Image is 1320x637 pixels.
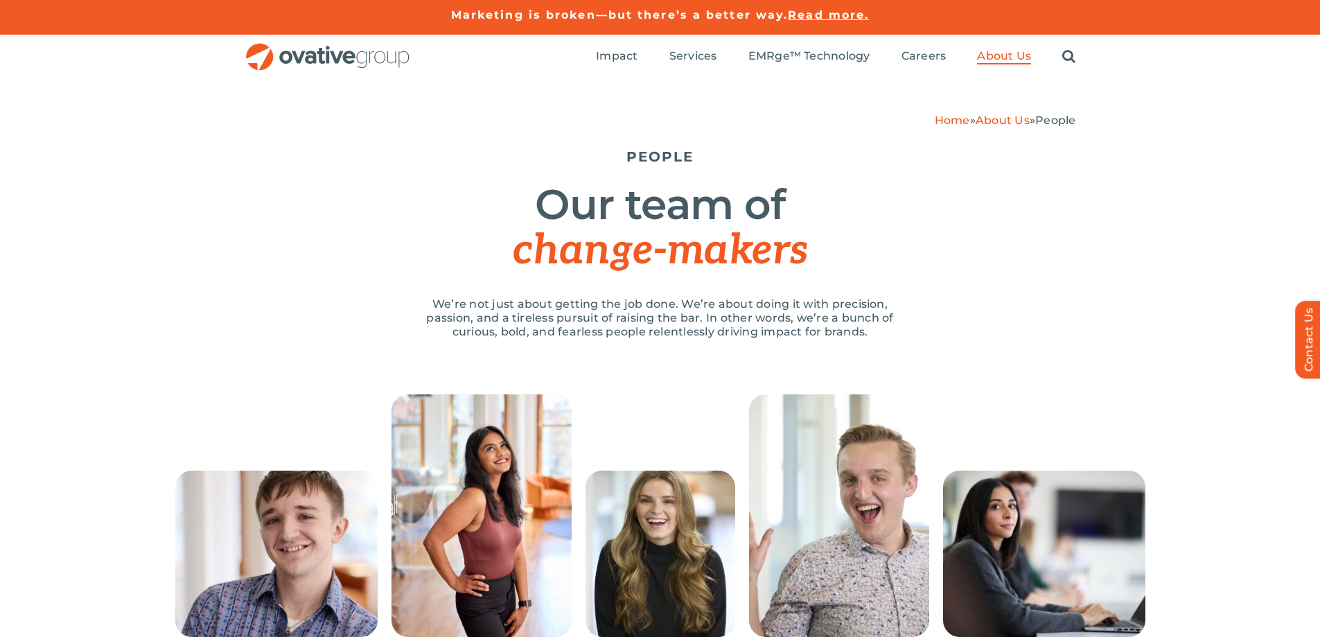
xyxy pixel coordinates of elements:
p: We’re not just about getting the job done. We’re about doing it with precision, passion, and a ti... [411,297,910,339]
h5: PEOPLE [245,148,1076,165]
nav: Menu [596,35,1075,79]
img: People – Collage Lauren [586,471,735,637]
span: change-makers [513,226,807,276]
a: Read more. [788,8,869,21]
span: Impact [596,49,637,63]
a: Impact [596,49,637,64]
a: Careers [901,49,947,64]
a: Marketing is broken—but there’s a better way. [451,8,789,21]
a: EMRge™ Technology [748,49,870,64]
img: People – Collage Trushna [943,471,1145,637]
span: EMRge™ Technology [748,49,870,63]
span: People [1035,114,1075,127]
a: Services [669,49,717,64]
img: People – Collage Ethan [175,471,378,637]
img: 240613_Ovative Group_Portrait14945 (1) [391,394,572,637]
span: » » [935,114,1076,127]
a: About Us [977,49,1031,64]
span: About Us [977,49,1031,63]
a: OG_Full_horizontal_RGB [245,42,411,55]
img: People – Collage McCrossen [749,394,929,637]
a: Search [1062,49,1075,64]
span: Services [669,49,717,63]
a: Home [935,114,970,127]
h1: Our team of [245,182,1076,273]
a: About Us [976,114,1030,127]
span: Careers [901,49,947,63]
